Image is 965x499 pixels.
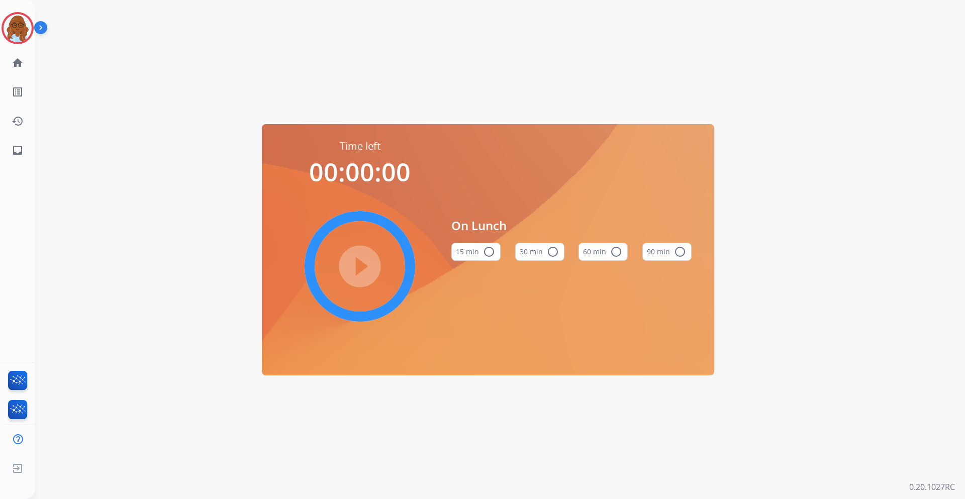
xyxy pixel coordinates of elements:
[515,243,564,261] button: 30 min
[451,217,692,235] span: On Lunch
[909,481,955,493] p: 0.20.1027RC
[483,246,495,258] mat-icon: radio_button_unchecked
[340,139,380,153] span: Time left
[12,115,24,127] mat-icon: history
[547,246,559,258] mat-icon: radio_button_unchecked
[12,57,24,69] mat-icon: home
[12,144,24,156] mat-icon: inbox
[309,155,411,189] span: 00:00:00
[451,243,501,261] button: 15 min
[610,246,622,258] mat-icon: radio_button_unchecked
[4,14,32,42] img: avatar
[674,246,686,258] mat-icon: radio_button_unchecked
[578,243,628,261] button: 60 min
[12,86,24,98] mat-icon: list_alt
[642,243,692,261] button: 90 min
